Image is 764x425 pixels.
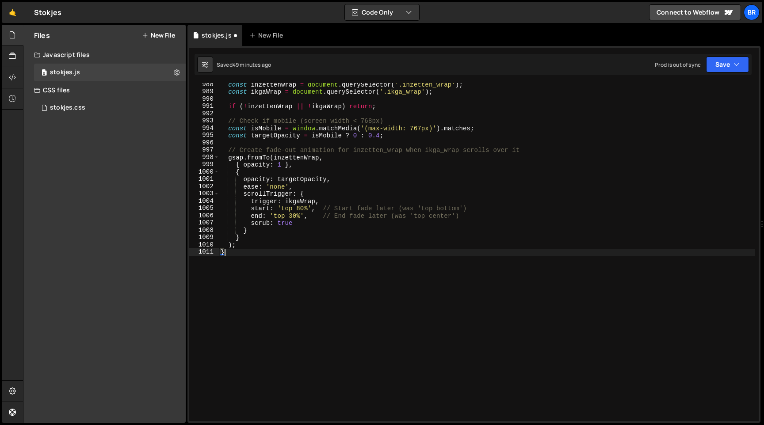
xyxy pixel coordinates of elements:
[189,183,219,190] div: 1002
[189,132,219,139] div: 995
[189,219,219,227] div: 1007
[189,154,219,161] div: 998
[34,99,186,117] div: 16681/45630.css
[189,197,219,205] div: 1004
[189,88,219,95] div: 989
[233,61,271,68] div: 49 minutes ago
[23,46,186,64] div: Javascript files
[189,139,219,147] div: 996
[2,2,23,23] a: 🤙
[249,31,286,40] div: New File
[189,168,219,176] div: 1000
[189,81,219,88] div: 988
[189,110,219,118] div: 992
[217,61,271,68] div: Saved
[34,64,186,81] div: 16681/45534.js
[189,241,219,249] div: 1010
[189,161,219,168] div: 999
[34,7,61,18] div: Stokjes
[189,125,219,132] div: 994
[23,81,186,99] div: CSS files
[189,175,219,183] div: 1001
[649,4,741,20] a: Connect to Webflow
[50,104,85,112] div: stokjes.css
[202,31,232,40] div: stokjes.js
[189,95,219,103] div: 990
[34,30,50,40] h2: Files
[189,190,219,197] div: 1003
[189,234,219,241] div: 1009
[42,70,47,77] span: 0
[744,4,760,20] a: br
[189,117,219,125] div: 993
[189,248,219,256] div: 1011
[50,68,80,76] div: stokjes.js
[189,205,219,212] div: 1005
[655,61,701,68] div: Prod is out of sync
[189,212,219,220] div: 1006
[189,227,219,234] div: 1008
[142,32,175,39] button: New File
[189,146,219,154] div: 997
[189,102,219,110] div: 991
[706,57,749,72] button: Save
[345,4,419,20] button: Code Only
